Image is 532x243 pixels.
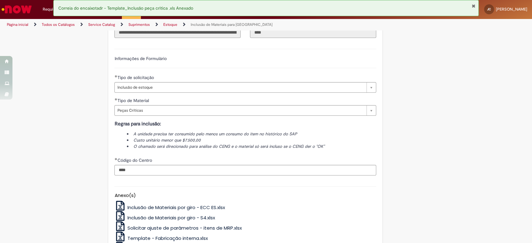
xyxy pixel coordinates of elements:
[5,19,350,30] ul: Trilhas de página
[114,27,241,38] input: Título
[114,121,161,127] strong: Regras para inclusão:
[7,22,28,27] a: Página inicial
[133,138,200,143] span: Custo unitário menor que $7.500,00
[117,82,363,92] span: Inclusão de estoque
[42,22,75,27] a: Todos os Catálogos
[114,56,166,61] label: Informações de Formulário
[117,75,155,80] span: Tipo de solicitação
[114,158,117,160] span: Obrigatório Preenchido
[114,235,208,241] a: Template - Fabricação interna.xlsx
[117,98,150,103] span: Tipo de Material
[127,204,225,211] span: Inclusão de Materiais por giro - ECC ES.xlsx
[471,3,475,8] button: Fechar Notificação
[127,225,242,231] span: Solicitar ajuste de parâmetros - itens de MRP.xlsx
[114,75,117,77] span: Obrigatório Preenchido
[114,165,376,175] input: Código do Centro
[114,193,376,198] h5: Anexo(s)
[88,22,115,27] a: Service Catalog
[133,131,297,137] span: A unidade precisa ter consumido pelo menos um consumo do item no histórico do SAP
[58,5,193,11] span: Correia do encaixotadr - Template_Inclusão peça critica .xls Anexado
[117,105,363,115] span: Peças Críticas
[114,214,215,221] a: Inclusão de Materiais por giro - S4.xlsx
[43,6,65,12] span: Requisições
[127,235,208,241] span: Template - Fabricação interna.xlsx
[127,214,215,221] span: Inclusão de Materiais por giro - S4.xlsx
[191,22,272,27] a: Inclusão de Materiais para [GEOGRAPHIC_DATA]
[496,7,527,12] span: [PERSON_NAME]
[114,98,117,100] span: Obrigatório Preenchido
[117,157,153,163] span: Código do Centro
[487,7,491,11] span: JC
[114,204,225,211] a: Inclusão de Materiais por giro - ECC ES.xlsx
[128,22,150,27] a: Suprimentos
[133,144,324,149] span: O chamado será direcionado para análise do CENG e o material só será incluso se o CENG der o “OK”
[114,225,242,231] a: Solicitar ajuste de parâmetros - itens de MRP.xlsx
[250,27,376,38] input: Código da Unidade
[1,3,33,16] img: ServiceNow
[163,22,177,27] a: Estoque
